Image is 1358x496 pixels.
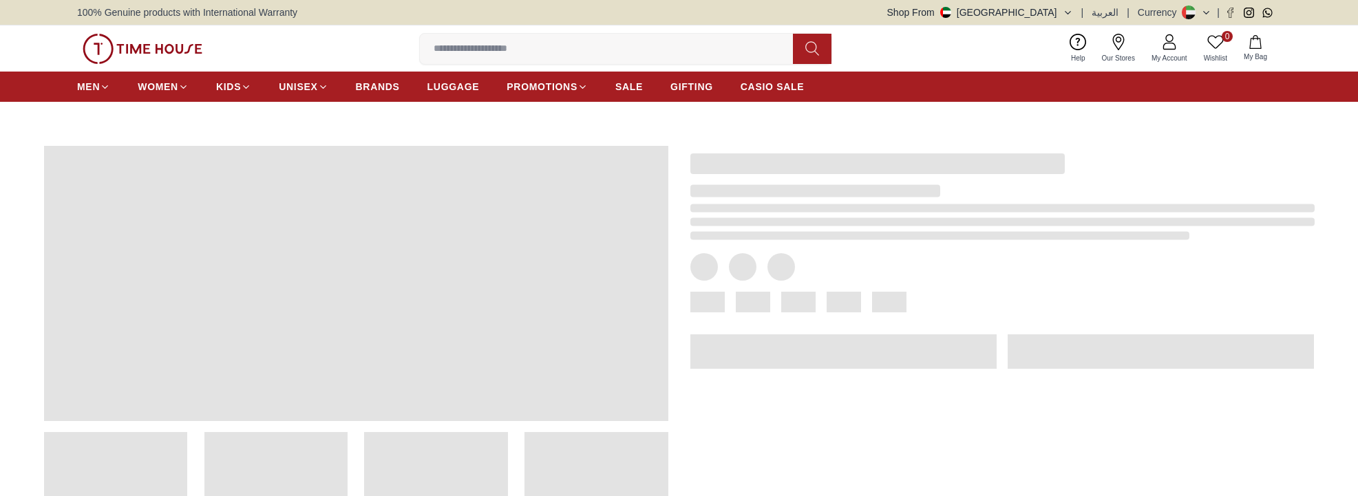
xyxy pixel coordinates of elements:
span: 0 [1222,31,1233,42]
a: WOMEN [138,74,189,99]
span: BRANDS [356,80,400,94]
button: العربية [1092,6,1118,19]
a: 0Wishlist [1196,31,1235,66]
span: UNISEX [279,80,317,94]
a: GIFTING [670,74,713,99]
span: My Account [1146,53,1193,63]
span: Help [1065,53,1091,63]
span: Our Stores [1096,53,1140,63]
span: CASIO SALE [741,80,805,94]
img: ... [83,34,202,64]
a: MEN [77,74,110,99]
a: BRANDS [356,74,400,99]
span: KIDS [216,80,241,94]
a: SALE [615,74,643,99]
span: PROMOTIONS [507,80,577,94]
span: GIFTING [670,80,713,94]
button: My Bag [1235,32,1275,65]
a: CASIO SALE [741,74,805,99]
div: Currency [1138,6,1182,19]
span: SALE [615,80,643,94]
img: United Arab Emirates [940,7,951,18]
span: | [1127,6,1129,19]
span: MEN [77,80,100,94]
a: Facebook [1225,8,1235,18]
a: Instagram [1244,8,1254,18]
span: Wishlist [1198,53,1233,63]
button: Shop From[GEOGRAPHIC_DATA] [887,6,1073,19]
span: 100% Genuine products with International Warranty [77,6,297,19]
a: Our Stores [1094,31,1143,66]
span: WOMEN [138,80,178,94]
a: LUGGAGE [427,74,480,99]
a: Help [1063,31,1094,66]
a: UNISEX [279,74,328,99]
a: KIDS [216,74,251,99]
span: My Bag [1238,52,1273,62]
span: | [1217,6,1220,19]
span: | [1081,6,1084,19]
a: PROMOTIONS [507,74,588,99]
span: LUGGAGE [427,80,480,94]
a: Whatsapp [1262,8,1273,18]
